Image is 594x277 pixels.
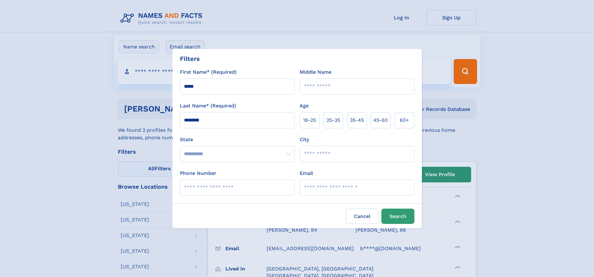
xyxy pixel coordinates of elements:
label: State [180,136,295,143]
label: First Name* (Required) [180,68,237,76]
label: Middle Name [300,68,331,76]
span: 35‑45 [350,116,364,124]
div: Filters [180,54,200,63]
span: 18‑25 [303,116,316,124]
label: Phone Number [180,170,216,177]
label: Age [300,102,309,110]
span: 45‑60 [373,116,388,124]
span: 25‑35 [326,116,340,124]
button: Search [381,209,414,224]
label: Last Name* (Required) [180,102,236,110]
label: City [300,136,309,143]
span: 60+ [400,116,409,124]
label: Cancel [346,209,379,224]
label: Email [300,170,313,177]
